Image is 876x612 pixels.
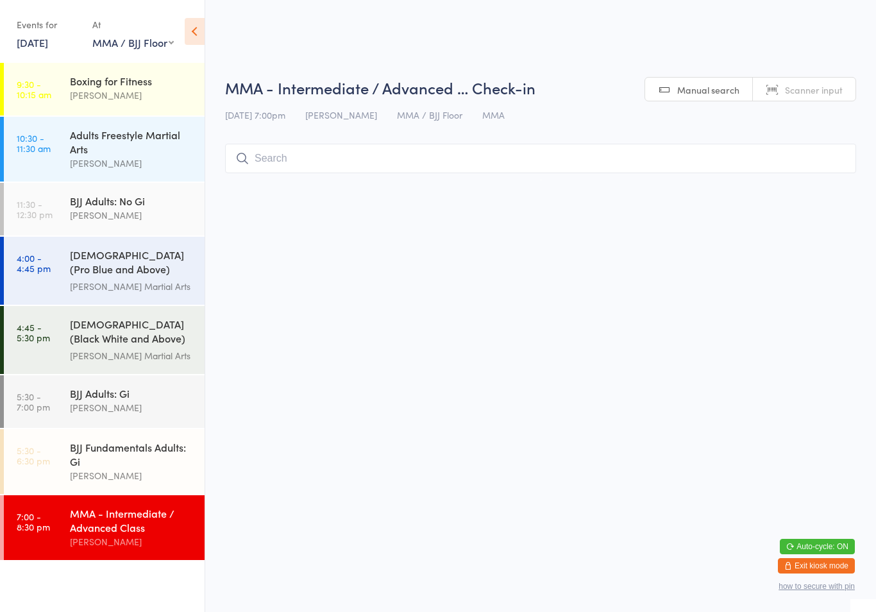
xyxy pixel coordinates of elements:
[4,306,205,374] a: 4:45 -5:30 pm[DEMOGRAPHIC_DATA] (Black White and Above) Freestyle Martial ...[PERSON_NAME] Martia...
[17,511,50,532] time: 7:00 - 8:30 pm
[4,375,205,428] a: 5:30 -7:00 pmBJJ Adults: Gi[PERSON_NAME]
[70,88,194,103] div: [PERSON_NAME]
[225,144,856,173] input: Search
[17,253,51,273] time: 4:00 - 4:45 pm
[305,108,377,121] span: [PERSON_NAME]
[70,279,194,294] div: [PERSON_NAME] Martial Arts
[70,128,194,156] div: Adults Freestyle Martial Arts
[17,391,50,412] time: 5:30 - 7:00 pm
[225,77,856,98] h2: MMA - Intermediate / Advanced … Check-in
[4,429,205,494] a: 5:30 -6:30 pmBJJ Fundamentals Adults: Gi[PERSON_NAME]
[397,108,462,121] span: MMA / BJJ Floor
[70,386,194,400] div: BJJ Adults: Gi
[17,445,50,466] time: 5:30 - 6:30 pm
[17,14,80,35] div: Events for
[779,582,855,591] button: how to secure with pin
[4,237,205,305] a: 4:00 -4:45 pm[DEMOGRAPHIC_DATA] (Pro Blue and Above) Freestyle Martial Arts[PERSON_NAME] Martial ...
[92,35,174,49] div: MMA / BJJ Floor
[70,208,194,223] div: [PERSON_NAME]
[17,133,51,153] time: 10:30 - 11:30 am
[17,322,50,343] time: 4:45 - 5:30 pm
[92,14,174,35] div: At
[70,506,194,534] div: MMA - Intermediate / Advanced Class
[17,35,48,49] a: [DATE]
[17,79,51,99] time: 9:30 - 10:15 am
[4,183,205,235] a: 11:30 -12:30 pmBJJ Adults: No Gi[PERSON_NAME]
[780,539,855,554] button: Auto-cycle: ON
[4,63,205,115] a: 9:30 -10:15 amBoxing for Fitness[PERSON_NAME]
[70,440,194,468] div: BJJ Fundamentals Adults: Gi
[70,400,194,415] div: [PERSON_NAME]
[677,83,739,96] span: Manual search
[482,108,505,121] span: MMA
[70,534,194,549] div: [PERSON_NAME]
[785,83,843,96] span: Scanner input
[70,348,194,363] div: [PERSON_NAME] Martial Arts
[4,495,205,560] a: 7:00 -8:30 pmMMA - Intermediate / Advanced Class[PERSON_NAME]
[70,74,194,88] div: Boxing for Fitness
[225,108,285,121] span: [DATE] 7:00pm
[70,468,194,483] div: [PERSON_NAME]
[4,117,205,182] a: 10:30 -11:30 amAdults Freestyle Martial Arts[PERSON_NAME]
[70,194,194,208] div: BJJ Adults: No Gi
[70,248,194,279] div: [DEMOGRAPHIC_DATA] (Pro Blue and Above) Freestyle Martial Arts
[778,558,855,574] button: Exit kiosk mode
[70,156,194,171] div: [PERSON_NAME]
[70,317,194,348] div: [DEMOGRAPHIC_DATA] (Black White and Above) Freestyle Martial ...
[17,199,53,219] time: 11:30 - 12:30 pm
